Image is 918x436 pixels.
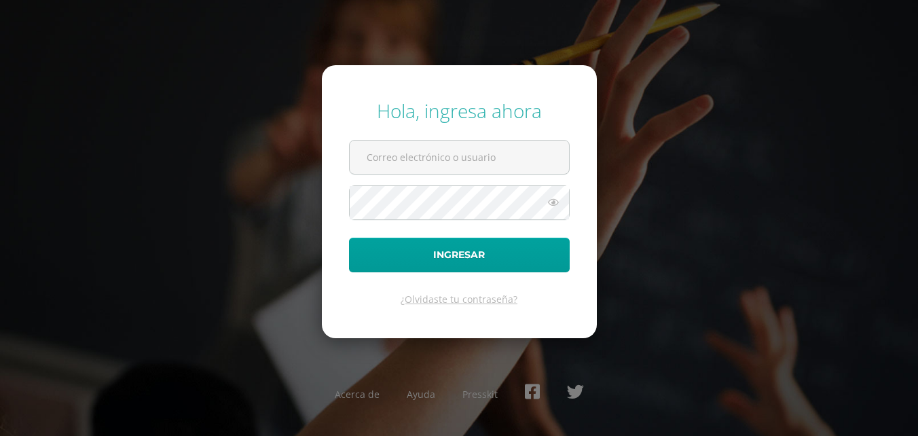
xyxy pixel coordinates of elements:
[462,388,498,401] a: Presskit
[407,388,435,401] a: Ayuda
[401,293,517,306] a: ¿Olvidaste tu contraseña?
[335,388,380,401] a: Acerca de
[349,238,570,272] button: Ingresar
[350,141,569,174] input: Correo electrónico o usuario
[349,98,570,124] div: Hola, ingresa ahora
